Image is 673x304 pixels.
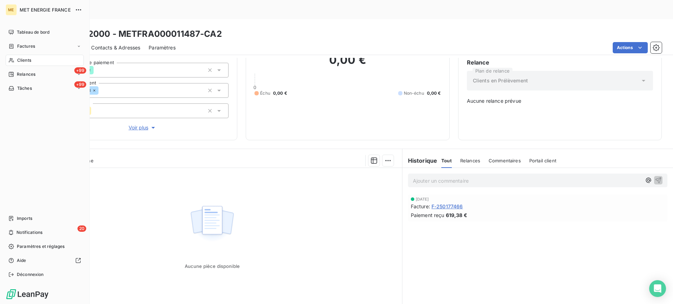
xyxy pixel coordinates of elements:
input: Ajouter une valeur [94,67,99,73]
span: [DATE] [416,197,429,201]
span: 0 [253,85,256,90]
button: Voir plus [56,124,229,131]
img: Empty state [190,202,234,245]
span: Aide [17,257,26,264]
div: Open Intercom Messenger [649,280,666,297]
span: Paiement reçu [411,211,444,219]
span: Aucune pièce disponible [185,263,240,269]
input: Ajouter une valeur [91,108,97,114]
span: Non-échu [404,90,424,96]
input: Ajouter une valeur [98,87,104,94]
span: 20 [77,225,86,232]
span: Factures [17,43,35,49]
span: F-250177466 [431,203,463,210]
button: Actions [613,42,648,53]
span: +99 [74,67,86,74]
h6: Relance [467,58,653,67]
span: Aucune relance prévue [467,97,653,104]
span: Tâches [17,85,32,92]
span: Imports [17,215,32,222]
h6: Historique [402,156,437,165]
span: Paramètres [149,44,176,51]
span: +99 [74,81,86,88]
span: Déconnexion [17,271,44,278]
span: Relances [17,71,35,77]
span: Clients en Prélèvement [473,77,528,84]
span: Clients [17,57,31,63]
img: Logo LeanPay [6,289,49,300]
h2: 0,00 € [254,53,441,74]
span: Voir plus [129,124,157,131]
span: 0,00 € [273,90,287,96]
span: 0,00 € [427,90,441,96]
span: Relances [460,158,480,163]
span: Paramètres et réglages [17,243,64,250]
span: 619,38 € [446,211,467,219]
h3: GAEC 2000 - METFRA000011487-CA2 [62,28,222,40]
span: Échu [260,90,270,96]
span: Tout [441,158,452,163]
span: Notifications [16,229,42,236]
span: Facture : [411,203,430,210]
span: Portail client [529,158,556,163]
a: Aide [6,255,84,266]
span: Tableau de bord [17,29,49,35]
span: Commentaires [489,158,521,163]
span: Contacts & Adresses [91,44,140,51]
